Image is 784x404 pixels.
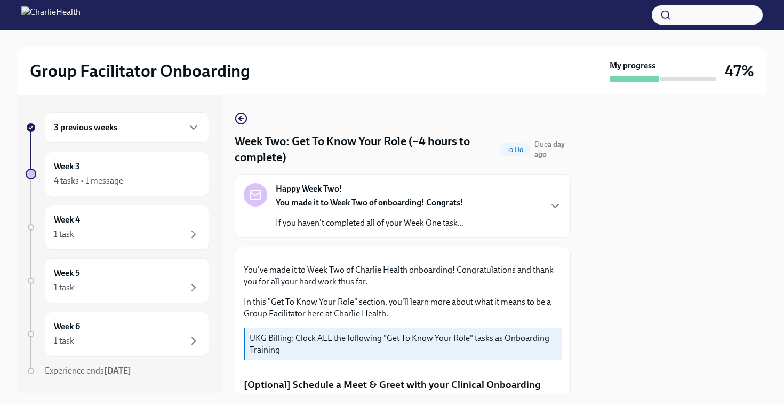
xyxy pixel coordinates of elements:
span: Experience ends [45,366,131,376]
h4: Week Two: Get To Know Your Role (~4 hours to complete) [235,133,495,165]
a: Week 61 task [26,312,209,357]
strong: a day ago [534,140,565,159]
p: In this "Get To Know Your Role" section, you'll learn more about what it means to be a Group Faci... [244,296,562,320]
strong: You made it to Week Two of onboarding! Congrats! [276,197,463,208]
div: 1 task [54,228,74,240]
strong: Happy Week Two! [276,183,342,195]
a: Week 34 tasks • 1 message [26,152,209,196]
span: To Do [500,146,530,154]
p: You've made it to Week Two of Charlie Health onboarding! Congratulations and thank you for all yo... [244,264,562,288]
h6: Week 6 [54,321,80,332]
span: Due [534,140,565,159]
h3: 47% [725,61,754,81]
span: October 13th, 2025 10:00 [534,139,571,160]
h6: Week 3 [54,161,80,172]
p: If you haven't completed all of your Week One task... [276,217,464,229]
img: CharlieHealth [21,6,81,23]
h2: Group Facilitator Onboarding [30,60,250,82]
div: 4 tasks • 1 message [54,175,123,187]
h6: 3 previous weeks [54,122,117,133]
h6: Week 4 [54,214,80,226]
a: Week 41 task [26,205,209,250]
p: UKG Billing: Clock ALL the following "Get To Know Your Role" tasks as Onboarding Training [250,332,557,356]
strong: [DATE] [104,366,131,376]
div: 3 previous weeks [45,112,209,143]
div: 1 task [54,282,74,294]
a: Week 51 task [26,258,209,303]
h6: Week 5 [54,267,80,279]
div: 1 task [54,335,74,347]
strong: My progress [610,60,655,72]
